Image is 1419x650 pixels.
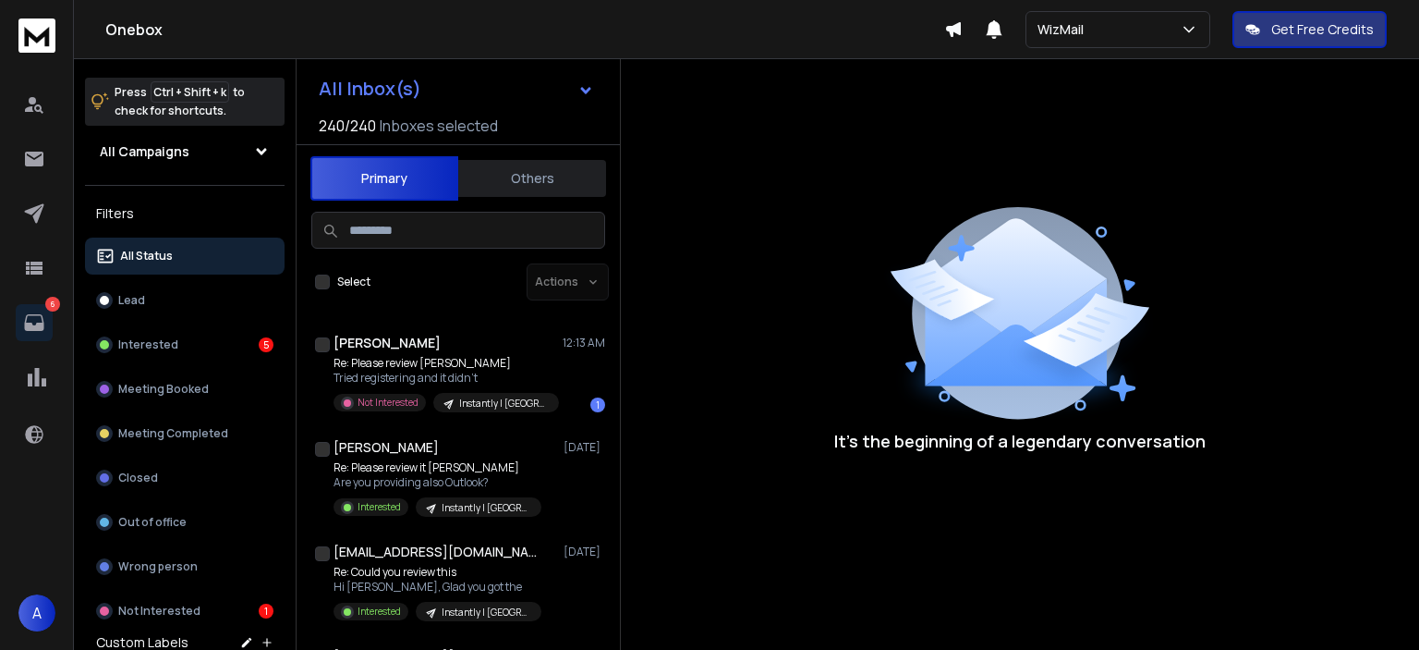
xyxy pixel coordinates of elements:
button: Wrong person [85,548,285,585]
span: 240 / 240 [319,115,376,137]
p: Are you providing also Outlook? [334,475,541,490]
h3: Filters [85,201,285,227]
button: All Status [85,238,285,275]
label: Select [337,275,370,289]
h1: All Campaigns [100,142,189,161]
p: Out of office [118,515,187,530]
button: Not Interested1 [85,593,285,630]
h1: Onebox [105,18,944,41]
p: Re: Please review [PERSON_NAME] [334,356,555,371]
p: Interested [118,337,178,352]
div: 5 [259,337,273,352]
button: Interested5 [85,326,285,363]
p: Get Free Credits [1271,20,1374,39]
button: All Inbox(s) [304,70,609,107]
div: 1 [259,604,273,619]
button: Out of office [85,504,285,541]
button: Lead [85,282,285,319]
p: WizMail [1037,20,1091,39]
p: Press to check for shortcuts. [115,83,245,120]
p: [DATE] [564,545,605,559]
h3: Inboxes selected [380,115,498,137]
p: Re: Could you review this [334,565,541,580]
p: 6 [45,297,60,312]
p: Hi [PERSON_NAME], Glad you got the [334,580,541,595]
p: Meeting Booked [118,382,209,397]
button: Meeting Completed [85,415,285,452]
span: Ctrl + Shift + k [151,81,229,103]
button: Get Free Credits [1232,11,1387,48]
button: Primary [310,156,458,201]
p: Instantly | [GEOGRAPHIC_DATA] | GWS [442,606,530,619]
p: Wrong person [118,559,198,574]
img: logo [18,18,55,53]
p: Instantly | [GEOGRAPHIC_DATA] | [GEOGRAPHIC_DATA] [442,501,530,515]
button: Meeting Booked [85,371,285,408]
button: A [18,595,55,632]
p: It’s the beginning of a legendary conversation [834,428,1206,454]
button: Others [458,158,606,199]
p: Not Interested [118,604,200,619]
p: Closed [118,471,158,485]
div: 1 [590,398,605,412]
p: Meeting Completed [118,426,228,441]
p: Interested [358,500,401,514]
p: Re: Please review it [PERSON_NAME] [334,460,541,475]
button: Closed [85,460,285,497]
p: 12:13 AM [563,336,605,350]
p: All Status [120,249,173,264]
p: Not Interested [358,396,418,410]
p: Interested [358,605,401,619]
p: Instantly | [GEOGRAPHIC_DATA] | GWS [459,397,548,411]
p: Lead [118,293,145,308]
h1: [PERSON_NAME] [334,334,441,352]
p: Tried registering and it didn’t [334,371,555,386]
a: 6 [16,304,53,341]
h1: [EMAIL_ADDRESS][DOMAIN_NAME] [334,543,537,561]
button: All Campaigns [85,133,285,170]
h1: All Inbox(s) [319,80,421,98]
h1: [PERSON_NAME] [334,438,439,457]
p: [DATE] [564,440,605,455]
